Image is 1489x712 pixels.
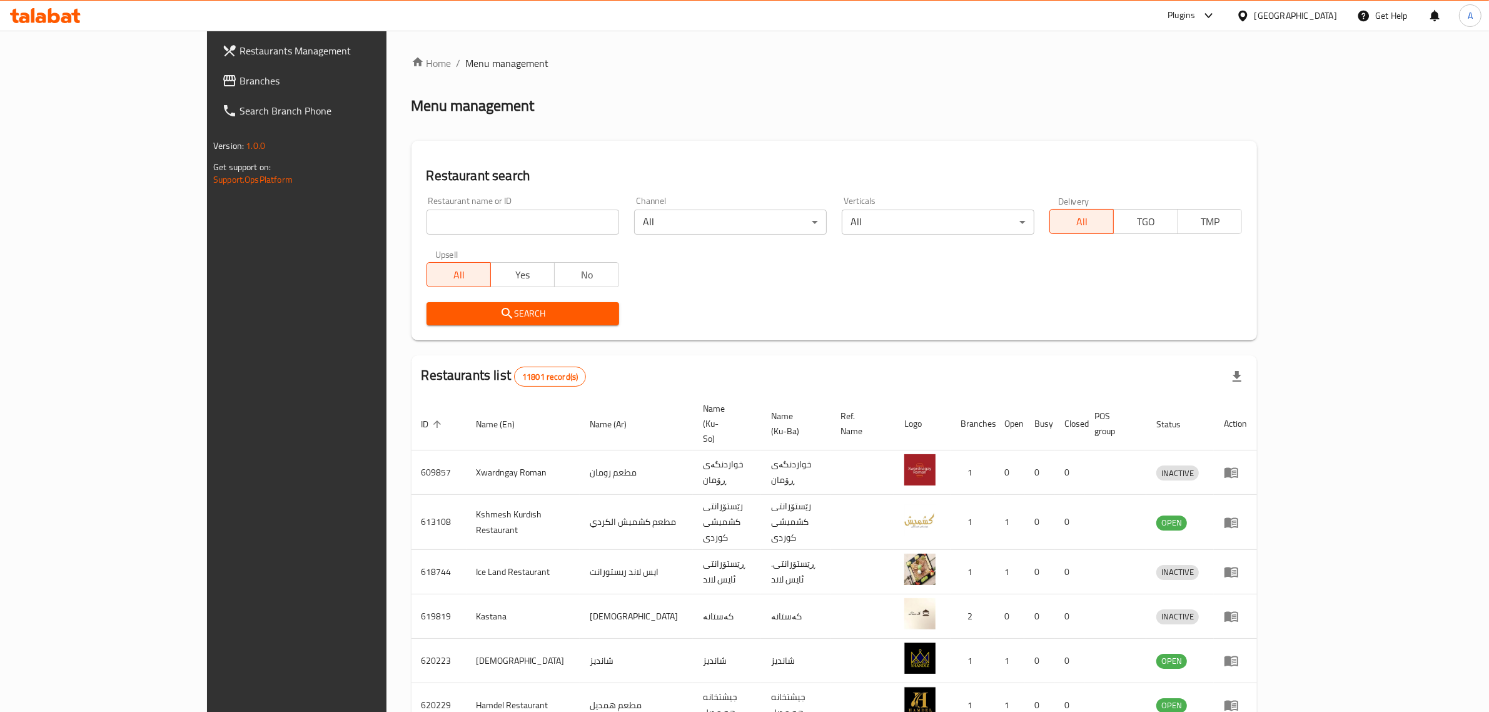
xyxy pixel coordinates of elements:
[1024,450,1054,495] td: 0
[477,417,532,432] span: Name (En)
[841,409,879,439] span: Ref. Name
[994,495,1024,550] td: 1
[240,43,446,58] span: Restaurants Management
[1224,515,1247,530] div: Menu
[693,450,761,495] td: خواردنگەی ڕۆمان
[904,504,936,536] img: Kshmesh Kurdish Restaurant
[213,171,293,188] a: Support.OpsPlatform
[1178,209,1242,234] button: TMP
[951,639,994,683] td: 1
[246,138,265,154] span: 1.0.0
[1119,213,1173,231] span: TGO
[1054,495,1084,550] td: 0
[212,36,456,66] a: Restaurants Management
[1183,213,1237,231] span: TMP
[240,73,446,88] span: Branches
[1214,397,1257,450] th: Action
[467,594,580,639] td: Kastana
[435,250,458,258] label: Upsell
[1156,465,1199,481] div: INACTIVE
[1024,594,1054,639] td: 0
[1254,9,1337,23] div: [GEOGRAPHIC_DATA]
[994,450,1024,495] td: 0
[514,367,586,387] div: Total records count
[437,306,609,322] span: Search
[554,262,618,287] button: No
[411,96,535,116] h2: Menu management
[951,450,994,495] td: 1
[580,450,693,495] td: مطعم رومان
[1224,564,1247,579] div: Menu
[466,56,549,71] span: Menu management
[1168,8,1195,23] div: Plugins
[213,138,244,154] span: Version:
[467,550,580,594] td: Ice Land Restaurant
[693,495,761,550] td: رێستۆرانتی کشمیشى كوردى
[590,417,643,432] span: Name (Ar)
[951,594,994,639] td: 2
[904,554,936,585] img: Ice Land Restaurant
[1054,450,1084,495] td: 0
[1049,209,1114,234] button: All
[1054,550,1084,594] td: 0
[1156,516,1187,531] div: OPEN
[693,550,761,594] td: ڕێستۆرانتی ئایس لاند
[213,159,271,175] span: Get support on:
[634,210,827,235] div: All
[951,495,994,550] td: 1
[1224,465,1247,480] div: Menu
[894,397,951,450] th: Logo
[842,210,1034,235] div: All
[467,450,580,495] td: Xwardngay Roman
[1156,565,1199,579] span: INACTIVE
[1156,565,1199,580] div: INACTIVE
[994,594,1024,639] td: 0
[427,262,491,287] button: All
[427,302,619,325] button: Search
[693,594,761,639] td: کەستانە
[761,594,831,639] td: کەستانە
[560,266,613,284] span: No
[994,639,1024,683] td: 1
[1054,639,1084,683] td: 0
[1113,209,1178,234] button: TGO
[951,550,994,594] td: 1
[1094,409,1131,439] span: POS group
[1024,639,1054,683] td: 0
[212,66,456,96] a: Branches
[421,366,587,387] h2: Restaurants list
[761,495,831,550] td: رێستۆرانتی کشمیشى كوردى
[580,495,693,550] td: مطعم كشميش الكردي
[761,639,831,683] td: شانديز
[580,594,693,639] td: [DEMOGRAPHIC_DATA]
[427,166,1242,185] h2: Restaurant search
[1156,654,1187,669] div: OPEN
[515,371,585,383] span: 11801 record(s)
[904,454,936,486] img: Xwardngay Roman
[240,103,446,118] span: Search Branch Phone
[1054,594,1084,639] td: 0
[994,550,1024,594] td: 1
[994,397,1024,450] th: Open
[703,401,746,446] span: Name (Ku-So)
[1055,213,1109,231] span: All
[771,409,816,439] span: Name (Ku-Ba)
[951,397,994,450] th: Branches
[457,56,461,71] li: /
[411,56,1257,71] nav: breadcrumb
[1156,609,1199,624] span: INACTIVE
[1224,609,1247,624] div: Menu
[1058,196,1089,205] label: Delivery
[490,262,555,287] button: Yes
[1054,397,1084,450] th: Closed
[904,598,936,629] img: Kastana
[1468,9,1473,23] span: A
[1024,397,1054,450] th: Busy
[427,210,619,235] input: Search for restaurant name or ID..
[1222,362,1252,392] div: Export file
[496,266,550,284] span: Yes
[761,450,831,495] td: خواردنگەی ڕۆمان
[904,643,936,674] img: Shandiz
[212,96,456,126] a: Search Branch Phone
